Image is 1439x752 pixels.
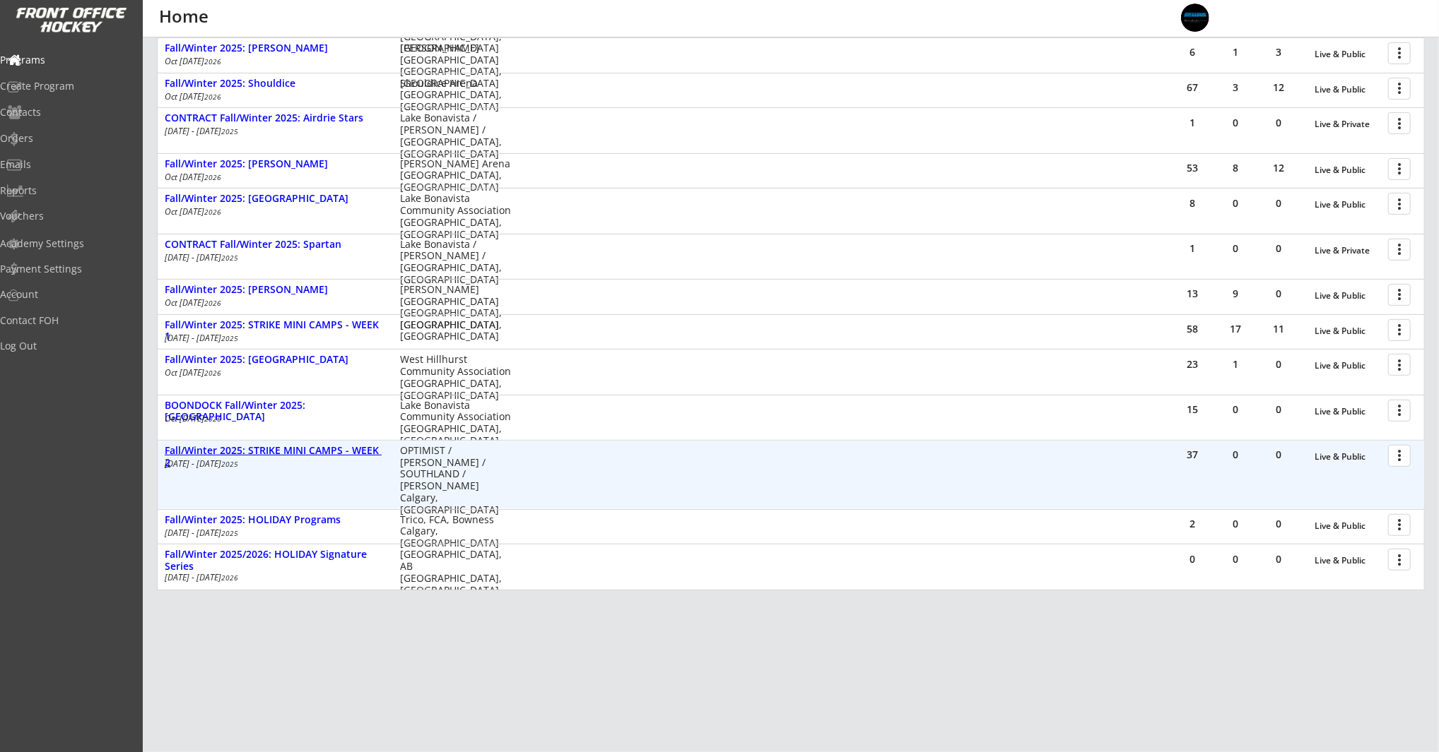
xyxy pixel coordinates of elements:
[400,112,511,160] div: Lake Bonavista / [PERSON_NAME] / [GEOGRAPHIC_DATA], [GEOGRAPHIC_DATA]
[204,298,221,308] em: 2026
[221,573,238,583] em: 2026
[1388,400,1411,422] button: more_vert
[1257,47,1300,57] div: 3
[1171,519,1214,529] div: 2
[221,528,238,538] em: 2025
[165,92,381,101] div: Oct [DATE]
[1388,284,1411,306] button: more_vert
[1388,78,1411,100] button: more_vert
[1214,244,1257,253] div: 0
[221,333,238,343] em: 2025
[1171,324,1214,334] div: 58
[165,400,385,424] div: BOONDOCK Fall/Winter 2025: [GEOGRAPHIC_DATA]
[1388,354,1411,376] button: more_vert
[1257,450,1300,460] div: 0
[165,354,385,366] div: Fall/Winter 2025: [GEOGRAPHIC_DATA]
[400,354,511,401] div: West Hillhurst Community Association [GEOGRAPHIC_DATA], [GEOGRAPHIC_DATA]
[1171,450,1214,460] div: 37
[1315,119,1381,129] div: Live & Private
[1388,514,1411,536] button: more_vert
[165,57,381,66] div: Oct [DATE]
[1257,118,1300,128] div: 0
[400,400,511,447] div: Lake Bonavista Community Association [GEOGRAPHIC_DATA], [GEOGRAPHIC_DATA]
[1257,324,1300,334] div: 11
[1315,452,1381,462] div: Live & Public
[400,239,511,286] div: Lake Bonavista / [PERSON_NAME] / [GEOGRAPHIC_DATA], [GEOGRAPHIC_DATA]
[1257,163,1300,173] div: 12
[221,253,238,263] em: 2025
[1171,163,1214,173] div: 53
[165,529,381,537] div: [DATE] - [DATE]
[1214,359,1257,369] div: 1
[165,112,385,124] div: CONTRACT Fall/Winter 2025: Airdrie Stars
[1171,554,1214,564] div: 0
[1388,112,1411,134] button: more_vert
[165,208,381,216] div: Oct [DATE]
[165,284,385,296] div: Fall/Winter 2025: [PERSON_NAME]
[1257,405,1300,414] div: 0
[165,173,381,181] div: Oct [DATE]
[1214,47,1257,57] div: 1
[165,299,381,307] div: Oct [DATE]
[165,334,381,342] div: [DATE] - [DATE]
[1214,405,1257,414] div: 0
[1214,554,1257,564] div: 0
[165,460,381,468] div: [DATE] - [DATE]
[165,549,385,573] div: Fall/Winter 2025/2026: HOLIDAY Signature Series
[400,78,511,113] div: Shouldice Arena [GEOGRAPHIC_DATA], [GEOGRAPHIC_DATA]
[1315,200,1381,210] div: Live & Public
[1257,83,1300,92] div: 12
[1315,556,1381,566] div: Live & Public
[1171,405,1214,414] div: 15
[204,56,221,66] em: 2026
[1214,519,1257,529] div: 0
[1388,445,1411,467] button: more_vert
[1315,361,1381,371] div: Live & Public
[1315,291,1381,301] div: Live & Public
[165,78,385,90] div: Fall/Winter 2025: Shouldice
[1214,450,1257,460] div: 0
[204,92,221,102] em: 2026
[1214,198,1257,208] div: 0
[1388,239,1411,261] button: more_vert
[165,573,381,582] div: [DATE] - [DATE]
[1388,193,1411,215] button: more_vert
[165,42,385,54] div: Fall/Winter 2025: [PERSON_NAME]
[400,549,511,596] div: [GEOGRAPHIC_DATA], AB [GEOGRAPHIC_DATA], [GEOGRAPHIC_DATA]
[221,126,238,136] em: 2025
[1257,198,1300,208] div: 0
[400,42,511,90] div: [PERSON_NAME][GEOGRAPHIC_DATA] [GEOGRAPHIC_DATA], [GEOGRAPHIC_DATA]
[1214,289,1257,299] div: 9
[1171,83,1214,92] div: 67
[1171,359,1214,369] div: 23
[1315,521,1381,531] div: Live & Public
[1315,326,1381,336] div: Live & Public
[1388,549,1411,571] button: more_vert
[165,369,381,377] div: Oct [DATE]
[1388,42,1411,64] button: more_vert
[1388,158,1411,180] button: more_vert
[1257,554,1300,564] div: 0
[1315,246,1381,256] div: Live & Private
[1257,244,1300,253] div: 0
[1315,49,1381,59] div: Live & Public
[165,193,385,205] div: Fall/Winter 2025: [GEOGRAPHIC_DATA]
[221,459,238,469] em: 2025
[1214,324,1257,334] div: 17
[1171,244,1214,253] div: 1
[1315,85,1381,95] div: Live & Public
[1214,163,1257,173] div: 8
[400,445,511,516] div: OPTIMIST / [PERSON_NAME] / SOUTHLAND / [PERSON_NAME] Calgary, [GEOGRAPHIC_DATA]
[1171,118,1214,128] div: 1
[400,319,511,343] div: [GEOGRAPHIC_DATA], [GEOGRAPHIC_DATA]
[400,514,511,549] div: Trico, FCA, Bowness Calgary, [GEOGRAPHIC_DATA]
[400,193,511,240] div: Lake Bonavista Community Association [GEOGRAPHIC_DATA], [GEOGRAPHIC_DATA]
[165,514,385,526] div: Fall/Winter 2025: HOLIDAY Programs
[165,319,385,343] div: Fall/Winter 2025: STRIKE MINI CAMPS - WEEK 1
[165,127,381,136] div: [DATE] - [DATE]
[1315,165,1381,175] div: Live & Public
[204,207,221,217] em: 2026
[165,239,385,251] div: CONTRACT Fall/Winter 2025: Spartan
[1171,289,1214,299] div: 13
[165,253,381,262] div: [DATE] - [DATE]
